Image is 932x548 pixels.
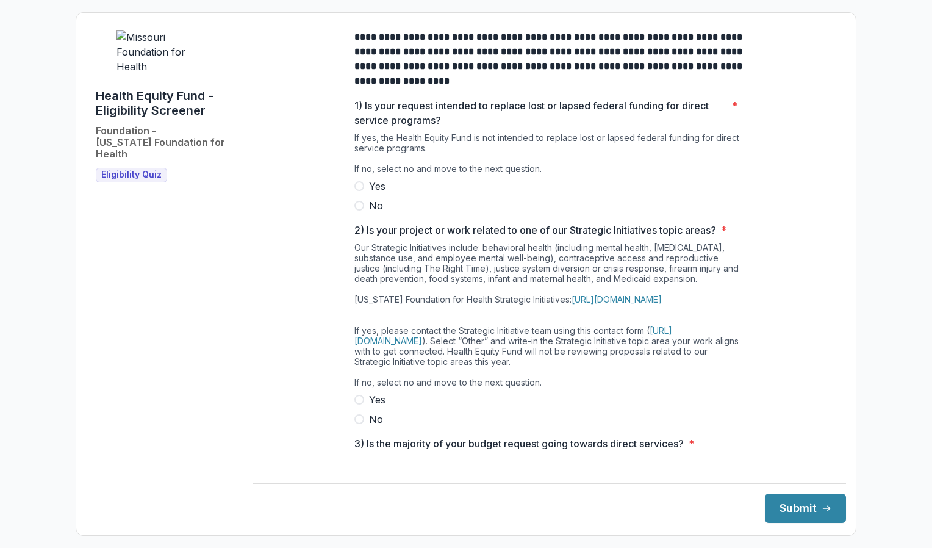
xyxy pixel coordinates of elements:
span: No [369,198,383,213]
button: Submit [765,494,846,523]
p: 3) Is the majority of your budget request going towards direct services? [354,436,684,451]
a: [URL][DOMAIN_NAME] [354,325,672,346]
div: Our Strategic Initiatives include: behavioral health (including mental health, [MEDICAL_DATA], su... [354,242,745,392]
span: Yes [369,179,385,193]
h1: Health Equity Fund - Eligibility Screener [96,88,228,118]
span: Yes [369,392,385,407]
div: If yes, the Health Equity Fund is not intended to replace lost or lapsed federal funding for dire... [354,132,745,179]
img: Missouri Foundation for Health [116,30,208,74]
a: [URL][DOMAIN_NAME] [572,294,662,305]
h2: Foundation - [US_STATE] Foundation for Health [96,125,228,160]
p: 2) Is your project or work related to one of our Strategic Initiatives topic areas? [354,223,716,237]
span: Eligibility Quiz [101,170,162,180]
p: 1) Is your request intended to replace lost or lapsed federal funding for direct service programs? [354,98,727,128]
span: No [369,412,383,427]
